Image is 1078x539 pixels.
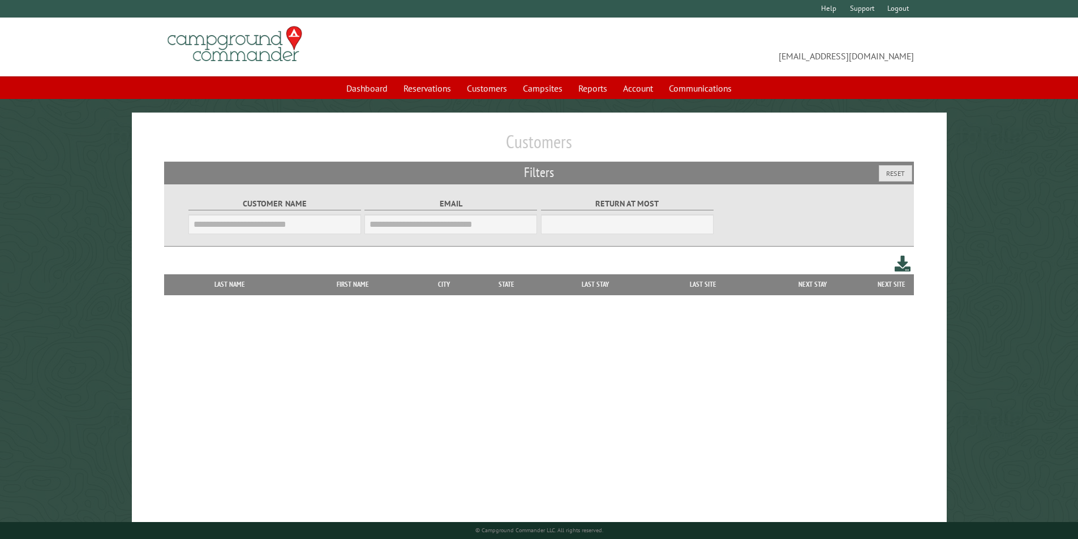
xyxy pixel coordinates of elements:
h1: Customers [164,131,914,162]
label: Customer Name [188,197,361,210]
a: Communications [662,77,738,99]
th: City [416,274,472,295]
img: Campground Commander [164,22,306,66]
button: Reset [879,165,912,182]
h2: Filters [164,162,914,183]
a: Customers [460,77,514,99]
th: Next Site [869,274,914,295]
th: Last Stay [541,274,650,295]
small: © Campground Commander LLC. All rights reserved. [475,527,603,534]
span: [EMAIL_ADDRESS][DOMAIN_NAME] [539,31,914,63]
label: Return at most [541,197,714,210]
a: Account [616,77,660,99]
a: Reports [572,77,614,99]
a: Download this customer list (.csv) [895,253,911,274]
a: Dashboard [340,77,394,99]
label: Email [364,197,537,210]
th: Last Site [650,274,756,295]
th: Next Stay [757,274,869,295]
a: Campsites [516,77,569,99]
a: Reservations [397,77,458,99]
th: Last Name [170,274,290,295]
th: State [472,274,542,295]
th: First Name [290,274,416,295]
